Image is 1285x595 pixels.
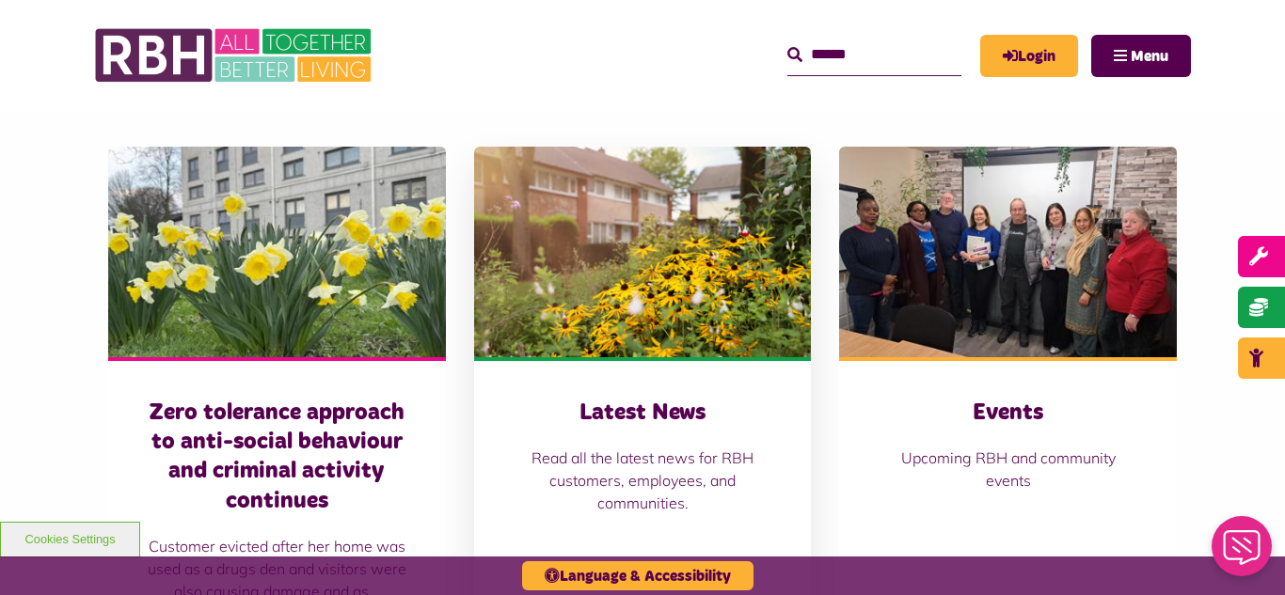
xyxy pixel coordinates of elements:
img: Group photo of customers and colleagues at Spotland Community Centre [839,147,1177,357]
span: Menu [1131,49,1168,64]
img: RBH [94,19,376,92]
button: Navigation [1091,35,1191,77]
img: SAZ MEDIA RBH HOUSING4 [474,147,812,357]
h3: Zero tolerance approach to anti-social behaviour and criminal activity continues [146,399,408,516]
h3: Latest News [512,399,774,428]
p: Upcoming RBH and community events [877,446,1139,492]
h3: Events [877,399,1139,428]
img: Freehold [108,147,446,357]
p: Read all the latest news for RBH customers, employees, and communities. [512,446,774,514]
button: Language & Accessibility [522,561,754,590]
input: Search [787,35,961,75]
iframe: Netcall Web Assistant for live chat [1200,510,1285,595]
a: MyRBH [980,35,1078,77]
